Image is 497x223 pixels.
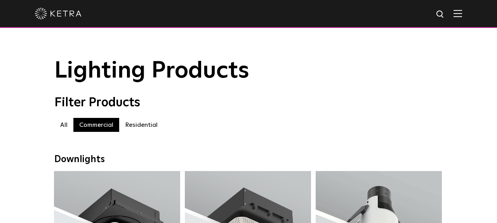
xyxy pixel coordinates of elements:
img: Hamburger%20Nav.svg [454,10,462,17]
img: search icon [436,10,445,19]
div: Filter Products [54,95,443,110]
img: ketra-logo-2019-white [35,8,82,19]
span: Lighting Products [54,59,249,83]
div: Downlights [54,154,443,165]
label: Commercial [73,118,119,132]
label: All [54,118,73,132]
label: Residential [119,118,163,132]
